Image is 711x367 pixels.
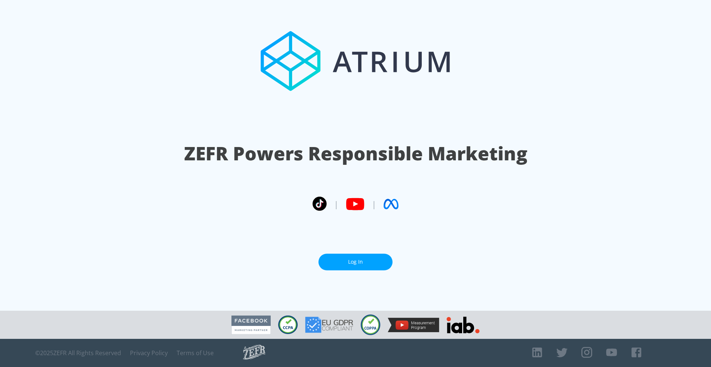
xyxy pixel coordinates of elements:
a: Log In [318,254,393,270]
span: © 2025 ZEFR All Rights Reserved [35,349,121,357]
img: YouTube Measurement Program [388,318,439,332]
img: COPPA Compliant [361,314,380,335]
h1: ZEFR Powers Responsible Marketing [184,141,527,166]
img: IAB [447,317,480,333]
span: | [372,198,376,210]
span: | [334,198,338,210]
img: GDPR Compliant [305,317,353,333]
img: CCPA Compliant [278,316,298,334]
a: Terms of Use [177,349,214,357]
img: Facebook Marketing Partner [231,316,271,334]
a: Privacy Policy [130,349,168,357]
